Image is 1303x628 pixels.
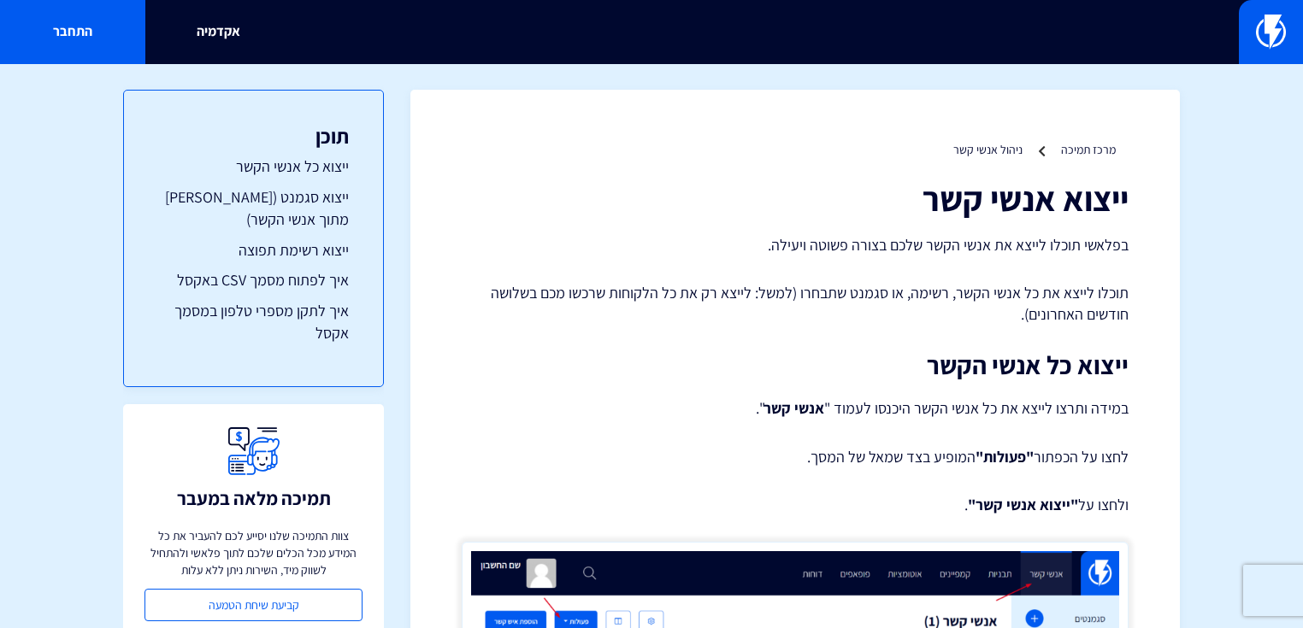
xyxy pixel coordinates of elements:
[976,447,1034,467] strong: "פעולות"
[462,494,1129,516] p: ולחצו על .
[158,239,349,261] a: ייצוא רשימת תפוצה
[462,396,1129,420] p: במידה ותרצו לייצא את כל אנשי הקשר היכנסו לעמוד " ".
[953,142,1023,157] a: ניהול אנשי קשר
[144,527,363,578] p: צוות התמיכה שלנו יסייע לכם להעביר את כל המידע מכל הכלים שלכם לתוך פלאשי ולהתחיל לשווק מיד, השירות...
[158,156,349,178] a: ייצוא כל אנשי הקשר
[158,125,349,147] h3: תוכן
[158,300,349,343] a: איך לתקן מספרי טלפון במסמך אקסל
[267,13,1036,52] input: חיפוש מהיר...
[462,351,1129,379] h2: ייצוא כל אנשי הקשר
[462,282,1129,326] p: תוכלו לייצא את כל אנשי הקשר, רשימה, או סגמנט שתבחרו (למשל: לייצא רק את כל הלקוחות שרכשו מכם בשלוש...
[158,269,349,291] a: איך לפתוח מסמך CSV באקסל
[968,495,1078,514] strong: "ייצוא אנשי קשר"
[177,488,331,508] h3: תמיכה מלאה במעבר
[1061,142,1116,157] a: מרכז תמיכה
[462,179,1129,217] h1: ייצוא אנשי קשר
[764,398,824,418] strong: אנשי קשר
[462,234,1129,256] p: בפלאשי תוכלו לייצא את אנשי הקשר שלכם בצורה פשוטה ויעילה.
[144,589,363,621] a: קביעת שיחת הטמעה
[158,186,349,230] a: ייצוא סגמנט ([PERSON_NAME] מתוך אנשי הקשר)
[462,446,1129,468] p: לחצו על הכפתור המופיע בצד שמאל של המסך.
